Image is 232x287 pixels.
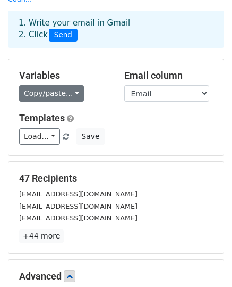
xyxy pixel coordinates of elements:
a: Copy/paste... [19,85,84,102]
h5: Advanced [19,270,213,282]
small: [EMAIL_ADDRESS][DOMAIN_NAME] [19,214,138,222]
span: Send [49,29,78,42]
h5: Variables [19,70,108,81]
div: 1. Write your email in Gmail 2. Click [11,17,221,42]
iframe: Chat Widget [179,236,232,287]
small: [EMAIL_ADDRESS][DOMAIN_NAME] [19,190,138,198]
a: Load... [19,128,60,145]
a: Templates [19,112,65,124]
a: +44 more [19,229,64,243]
h5: Email column [124,70,213,81]
h5: 47 Recipients [19,173,213,184]
button: Save [76,128,104,145]
small: [EMAIL_ADDRESS][DOMAIN_NAME] [19,202,138,210]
